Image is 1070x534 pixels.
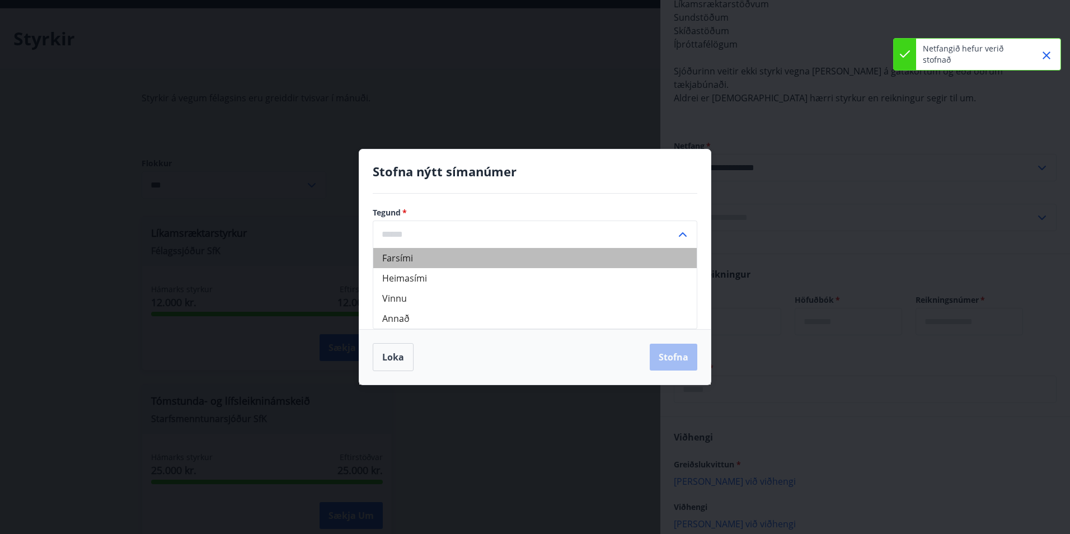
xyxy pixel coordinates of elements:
[373,248,697,268] li: Farsími
[373,207,697,218] label: Tegund
[373,163,697,180] h4: Stofna nýtt símanúmer
[923,43,1021,65] p: Netfangið hefur verið stofnað
[1037,46,1056,65] button: Close
[373,288,697,308] li: Vinnu
[373,268,697,288] li: Heimasími
[373,343,414,371] button: Loka
[373,308,697,329] li: Annað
